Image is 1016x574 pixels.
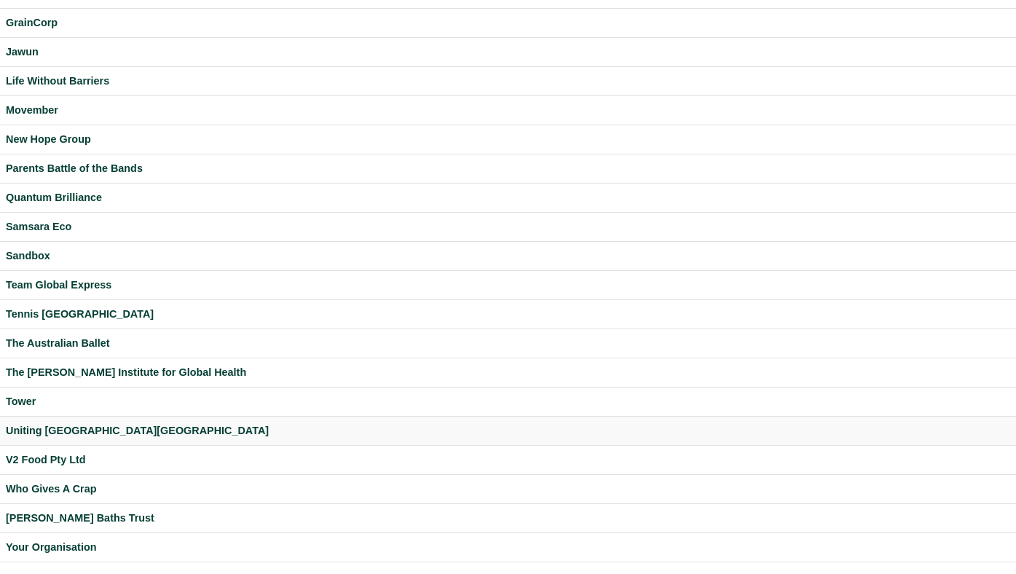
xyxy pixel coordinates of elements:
a: Who Gives A Crap [6,481,1010,498]
a: Your Organisation [6,539,1010,556]
a: Quantum Brilliance [6,189,1010,206]
a: Jawun [6,44,1010,60]
a: Sandbox [6,248,1010,264]
a: Team Global Express [6,277,1010,294]
a: [PERSON_NAME] Baths Trust [6,510,1010,527]
a: Life Without Barriers [6,73,1010,90]
a: Samsara Eco [6,219,1010,235]
a: New Hope Group [6,131,1010,148]
a: Tennis [GEOGRAPHIC_DATA] [6,306,1010,323]
a: Movember [6,102,1010,119]
a: The [PERSON_NAME] Institute for Global Health [6,364,1010,381]
a: Uniting [GEOGRAPHIC_DATA][GEOGRAPHIC_DATA] [6,422,1010,439]
a: GrainCorp [6,15,1010,31]
a: V2 Food Pty Ltd [6,452,1010,468]
a: Parents Battle of the Bands [6,160,1010,177]
a: Tower [6,393,1010,410]
a: The Australian Ballet [6,335,1010,352]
